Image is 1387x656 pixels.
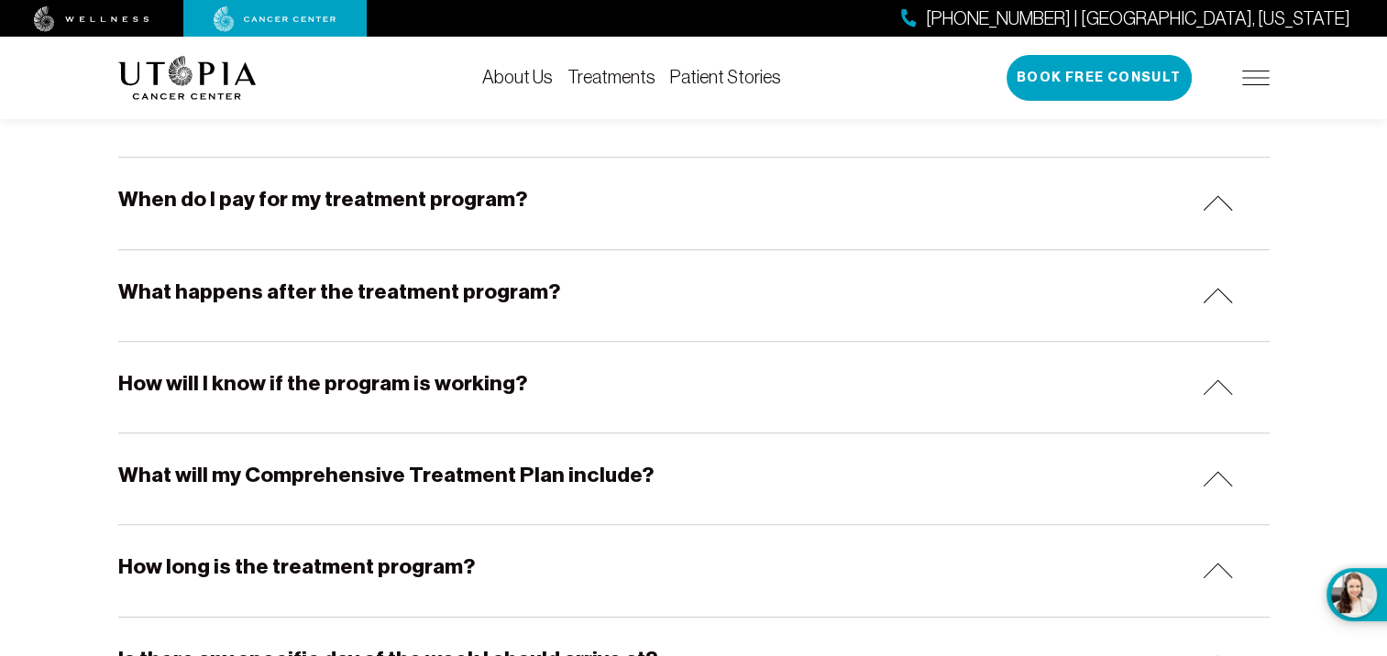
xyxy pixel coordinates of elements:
h5: How long is the treatment program? [118,552,475,581]
img: cancer center [214,6,336,32]
h5: How will I know if the program is working? [118,369,527,398]
h5: What happens after the treatment program? [118,278,560,306]
img: icon [1203,288,1233,303]
a: Treatments [567,67,655,87]
img: icon [1203,195,1233,211]
img: logo [118,56,257,100]
h5: What will my Comprehensive Treatment Plan include? [118,461,654,489]
a: Patient Stories [670,67,781,87]
button: Book Free Consult [1007,55,1192,101]
span: [PHONE_NUMBER] | [GEOGRAPHIC_DATA], [US_STATE] [926,5,1350,32]
img: icon-hamburger [1242,71,1270,85]
img: icon [1203,471,1233,487]
img: wellness [34,6,149,32]
h5: When do I pay for my treatment program? [118,185,527,213]
a: [PHONE_NUMBER] | [GEOGRAPHIC_DATA], [US_STATE] [901,5,1350,32]
a: About Us [482,67,553,87]
img: icon [1203,563,1233,578]
img: icon [1203,379,1233,395]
